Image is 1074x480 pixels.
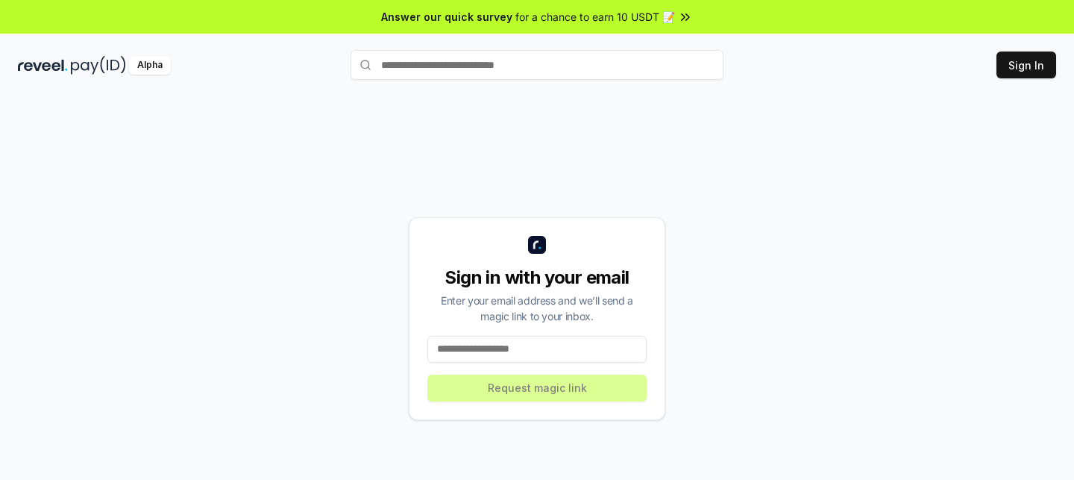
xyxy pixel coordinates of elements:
span: for a chance to earn 10 USDT 📝 [515,9,675,25]
img: logo_small [528,236,546,254]
button: Sign In [996,52,1056,78]
div: Sign in with your email [427,266,647,290]
img: reveel_dark [18,56,68,75]
div: Alpha [129,56,171,75]
span: Answer our quick survey [381,9,512,25]
div: Enter your email address and we’ll send a magic link to your inbox. [427,293,647,324]
img: pay_id [71,56,126,75]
